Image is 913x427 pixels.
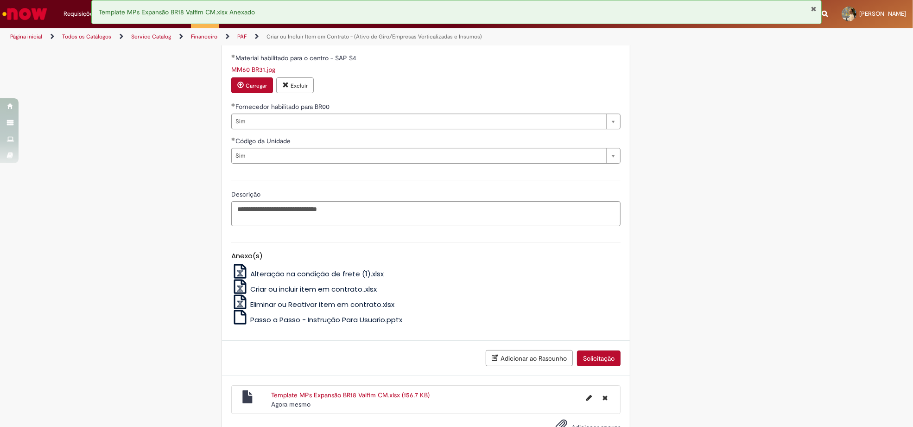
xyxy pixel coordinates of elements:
[291,82,308,89] small: Excluir
[231,103,235,107] span: Obrigatório Preenchido
[235,148,602,163] span: Sim
[231,190,262,198] span: Descrição
[62,33,111,40] a: Todos os Catálogos
[231,201,621,226] textarea: Descrição
[7,28,602,45] ul: Trilhas de página
[266,33,482,40] a: Criar ou Incluir Item em Contrato - (Ativo de Giro/Empresas Verticalizadas e Insumos)
[811,5,817,13] button: Fechar Notificação
[250,315,402,325] span: Passo a Passo - Instrução Para Usuario.pptx
[237,33,247,40] a: PAF
[581,390,597,405] button: Editar nome de arquivo Template MPs Expansão BR18 Valfim CM.xlsx
[1,5,49,23] img: ServiceNow
[250,300,394,309] span: Eliminar ou Reativar item em contrato.xlsx
[235,137,292,145] span: Código da Unidade
[231,269,384,279] a: Alteração na condição de frete (1).xlsx
[191,33,217,40] a: Financeiro
[231,315,403,325] a: Passo a Passo - Instrução Para Usuario.pptx
[486,350,573,366] button: Adicionar ao Rascunho
[271,391,430,399] a: Template MPs Expansão BR18 Valfim CM.xlsx (156.7 KB)
[231,65,275,74] a: Download de MM60 BR31.jpg
[231,300,395,309] a: Eliminar ou Reativar item em contrato.xlsx
[231,54,235,58] span: Obrigatório Preenchido
[235,102,331,111] span: Fornecedor habilitado para BR00
[235,54,358,62] span: Material habilitado para o centro - SAP S4
[597,390,613,405] button: Excluir Template MPs Expansão BR18 Valfim CM.xlsx
[246,82,267,89] small: Carregar
[250,284,377,294] span: Criar ou incluir item em contrato..xlsx
[250,269,384,279] span: Alteração na condição de frete (1).xlsx
[231,284,377,294] a: Criar ou incluir item em contrato..xlsx
[231,137,235,141] span: Obrigatório Preenchido
[235,114,602,129] span: Sim
[131,33,171,40] a: Service Catalog
[231,252,621,260] h5: Anexo(s)
[63,9,96,19] span: Requisições
[859,10,906,18] span: [PERSON_NAME]
[99,8,255,16] span: Template MPs Expansão BR18 Valfim CM.xlsx Anexado
[276,77,314,93] button: Excluir anexo MM60 BR31.jpg
[231,77,273,93] button: Carregar anexo de Material habilitado para o centro - SAP S4 Required
[577,351,621,366] button: Solicitação
[271,400,311,408] span: Agora mesmo
[271,400,311,408] time: 29/08/2025 10:54:19
[10,33,42,40] a: Página inicial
